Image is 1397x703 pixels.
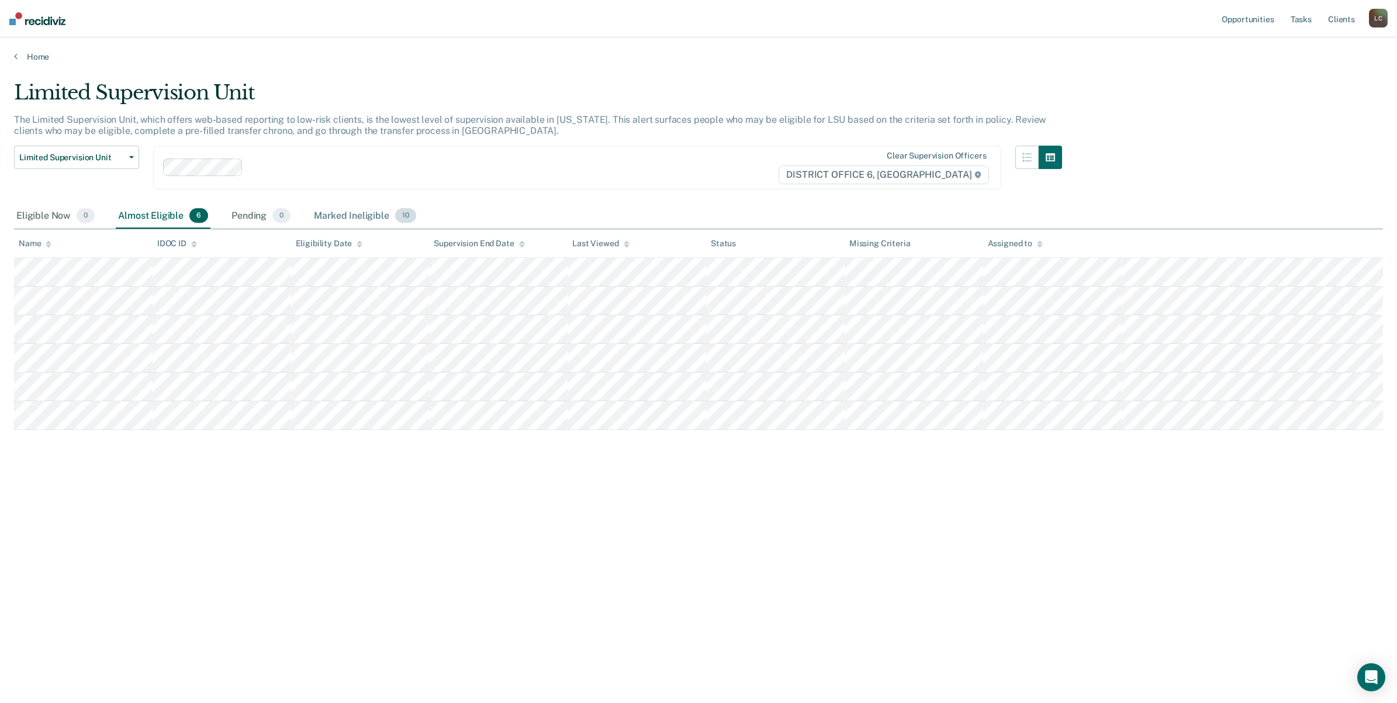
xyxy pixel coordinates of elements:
[19,239,51,249] div: Name
[189,208,208,223] span: 6
[229,204,293,229] div: Pending0
[157,239,197,249] div: IDOC ID
[988,239,1043,249] div: Assigned to
[711,239,736,249] div: Status
[14,204,97,229] div: Eligible Now0
[849,239,911,249] div: Missing Criteria
[9,12,65,25] img: Recidiviz
[14,81,1062,114] div: Limited Supervision Unit
[19,153,125,163] span: Limited Supervision Unit
[14,114,1046,136] p: The Limited Supervision Unit, which offers web-based reporting to low-risk clients, is the lowest...
[779,166,988,184] span: DISTRICT OFFICE 6, [GEOGRAPHIC_DATA]
[14,51,1383,62] a: Home
[1369,9,1388,27] div: L C
[572,239,629,249] div: Last Viewed
[1369,9,1388,27] button: LC
[14,146,139,169] button: Limited Supervision Unit
[887,151,986,161] div: Clear supervision officers
[1357,663,1385,691] div: Open Intercom Messenger
[312,204,418,229] div: Marked Ineligible10
[272,208,291,223] span: 0
[77,208,95,223] span: 0
[434,239,524,249] div: Supervision End Date
[296,239,363,249] div: Eligibility Date
[116,204,210,229] div: Almost Eligible6
[395,208,416,223] span: 10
